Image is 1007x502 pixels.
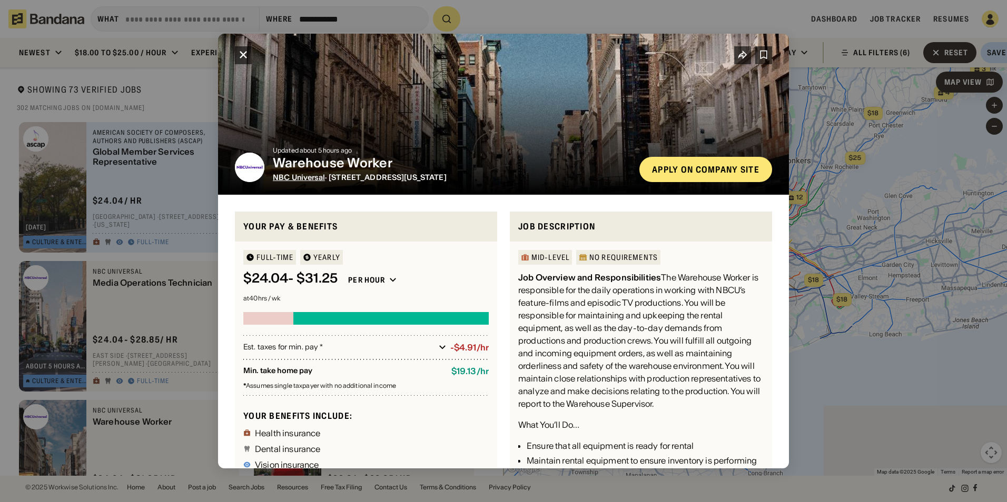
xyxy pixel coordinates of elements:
img: NBC Universal logo [235,153,264,182]
div: $ 19.13 / hr [451,366,489,376]
div: Min. take home pay [243,366,443,376]
div: Apply on company site [652,165,759,174]
div: Vision insurance [255,460,319,469]
span: NBC Universal [273,173,325,182]
div: Full-time [256,254,293,261]
div: $ 24.04 - $31.25 [243,271,338,286]
div: Job Overview and Responsibilities [518,272,661,283]
div: Ensure that all equipment is ready for rental [527,439,764,452]
div: at 40 hrs / wk [243,295,489,302]
div: Per hour [348,275,385,285]
div: Mid-Level [531,254,569,261]
div: Assumes single taxpayer with no additional income [243,383,489,389]
div: Health insurance [255,429,321,437]
div: Your benefits include: [243,410,489,421]
div: Job Description [518,220,764,233]
div: Warehouse Worker [273,156,631,171]
div: What You’ll Do… [518,418,579,431]
div: No Requirements [589,254,658,261]
div: Your pay & benefits [243,220,489,233]
div: Est. taxes for min. pay * [243,342,435,353]
div: -$4.91/hr [450,343,489,353]
div: · [STREET_ADDRESS][US_STATE] [273,173,631,182]
div: YEARLY [313,254,340,261]
div: Updated about 5 hours ago [273,147,631,154]
div: Maintain rental equipment to ensure inventory is performing in the best possible condition to kee... [527,454,764,492]
div: Dental insurance [255,445,321,453]
div: The Warehouse Worker is responsible for the daily operations in working with NBCU’s feature-films... [518,271,764,410]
